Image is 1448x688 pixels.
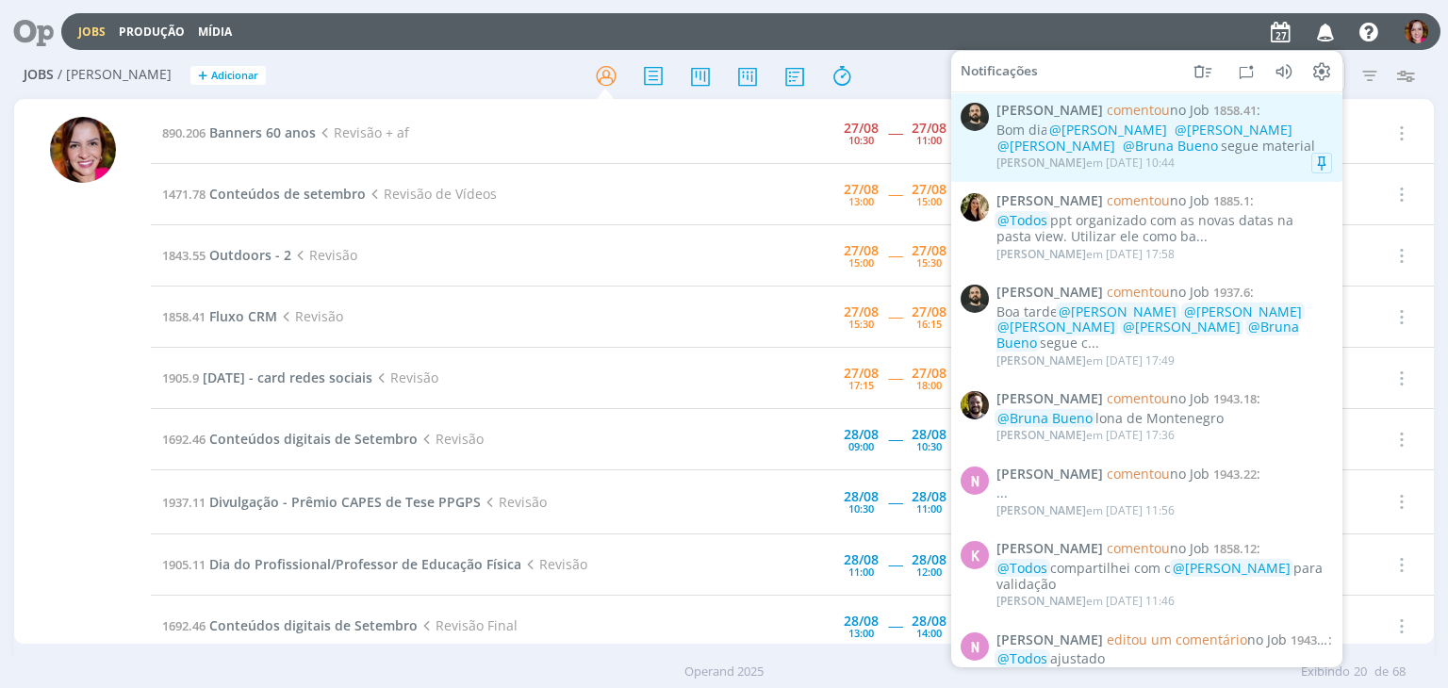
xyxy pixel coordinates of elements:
[996,631,1103,647] span: [PERSON_NAME]
[888,185,902,203] span: -----
[1404,15,1429,48] button: B
[162,431,206,448] span: 1692.46
[1184,302,1302,319] span: @[PERSON_NAME]
[996,123,1332,155] div: Bom dia segue material
[1213,465,1257,482] span: 1943.22
[1291,630,1334,647] span: 1943.16
[844,244,879,257] div: 27/08
[162,617,206,634] span: 1692.46
[996,247,1175,260] div: em [DATE] 17:58
[961,631,989,660] div: N
[996,354,1175,368] div: em [DATE] 17:49
[996,193,1332,209] span: :
[211,70,258,82] span: Adicionar
[1107,389,1209,407] span: no Job
[916,566,942,577] div: 12:00
[916,441,942,451] div: 10:30
[912,122,946,135] div: 27/08
[848,257,874,268] div: 15:00
[996,303,1332,351] div: Boa tarde segue c...
[209,555,521,573] span: Dia do Profissional/Professor de Educação Física
[162,430,418,448] a: 1692.46Conteúdos digitais de Setembro
[162,616,418,634] a: 1692.46Conteúdos digitais de Setembro
[996,213,1332,245] div: ppt organizado com as novas datas na pasta view. Utilizar ele como ba...
[996,427,1086,443] span: [PERSON_NAME]
[912,428,946,441] div: 28/08
[1107,630,1247,647] span: editou um comentário
[192,25,238,40] button: Mídia
[996,156,1175,170] div: em [DATE] 10:44
[848,196,874,206] div: 13:00
[888,123,902,141] span: -----
[1123,136,1218,154] span: @Bruna Bueno
[848,135,874,145] div: 10:30
[996,103,1332,119] span: :
[844,553,879,566] div: 28/08
[198,24,232,40] a: Mídia
[996,318,1299,352] span: @Bruna Bueno
[997,318,1115,336] span: @[PERSON_NAME]
[961,541,989,569] div: K
[209,493,481,511] span: Divulgação - Prêmio CAPES de Tese PPGPS
[1107,464,1170,482] span: comentou
[996,485,1332,501] div: ...
[961,285,989,313] img: P
[1213,390,1257,407] span: 1943.18
[996,595,1175,608] div: em [DATE] 11:46
[844,367,879,380] div: 27/08
[1392,663,1406,681] span: 68
[366,185,496,203] span: Revisão de Vídeos
[521,555,586,573] span: Revisão
[961,193,989,221] img: C
[996,411,1332,427] div: lona de Montenegro
[996,502,1086,518] span: [PERSON_NAME]
[996,103,1103,119] span: [PERSON_NAME]
[1354,663,1367,681] span: 20
[916,380,942,390] div: 18:00
[162,369,372,386] a: 1905.9[DATE] - card redes sociais
[888,369,902,386] span: -----
[912,305,946,319] div: 27/08
[844,614,879,628] div: 28/08
[1213,192,1250,209] span: 1885.1
[997,136,1115,154] span: @[PERSON_NAME]
[1123,318,1241,336] span: @[PERSON_NAME]
[996,193,1103,209] span: [PERSON_NAME]
[996,466,1103,482] span: [PERSON_NAME]
[209,246,291,264] span: Outdoors - 2
[162,494,206,511] span: 1937.11
[58,67,172,83] span: / [PERSON_NAME]
[1107,539,1209,557] span: no Job
[1107,101,1209,119] span: no Job
[996,466,1332,482] span: :
[916,196,942,206] div: 15:00
[848,566,874,577] div: 11:00
[997,649,1047,667] span: @Todos
[844,122,879,135] div: 27/08
[203,369,372,386] span: [DATE] - card redes sociais
[916,135,942,145] div: 11:00
[50,117,116,183] img: B
[996,541,1103,557] span: [PERSON_NAME]
[1173,559,1291,577] span: @[PERSON_NAME]
[848,380,874,390] div: 17:15
[888,493,902,511] span: -----
[912,367,946,380] div: 27/08
[996,593,1086,609] span: [PERSON_NAME]
[888,246,902,264] span: -----
[162,493,481,511] a: 1937.11Divulgação - Prêmio CAPES de Tese PPGPS
[888,430,902,448] span: -----
[198,66,207,86] span: +
[73,25,111,40] button: Jobs
[162,186,206,203] span: 1471.78
[912,490,946,503] div: 28/08
[162,185,366,203] a: 1471.78Conteúdos de setembro
[961,63,1038,79] span: Notificações
[209,430,418,448] span: Conteúdos digitais de Setembro
[996,352,1086,369] span: [PERSON_NAME]
[916,257,942,268] div: 15:30
[209,123,316,141] span: Banners 60 anos
[997,559,1047,577] span: @Todos
[996,541,1332,557] span: :
[418,430,483,448] span: Revisão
